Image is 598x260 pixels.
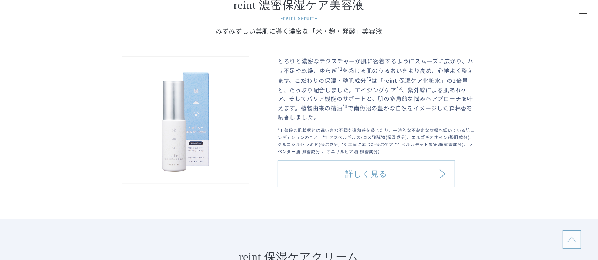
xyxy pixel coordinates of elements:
p: みずみずしい美肌に導く濃密な 「米・麹・発酵」美容液 [122,26,476,35]
img: 濃密保湿ケア美容液 [122,57,249,184]
p: とろりと濃密なテクスチャーが肌に密着するようにスムーズに広がり、ハリ不足や乾燥、ゆらぎ を感じる肌のうるおいをより高め、心地よく整えます。こだわりの保湿・整肌成分 は「reint 保湿ケア化粧水... [278,57,476,121]
img: topに戻る [567,235,576,244]
a: 詳しく見る [278,161,455,187]
span: -reint serum- [281,15,317,22]
p: *1 普段の肌状態とは違い急な不調や違和感を感じたり、一時的な不安定な状態へ傾いている肌コンディションのこと *2 アスペルギルス/コメ発酵物(保湿成分)、エルゴチオネイン(整肌成分)、グルコシ... [278,127,476,155]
